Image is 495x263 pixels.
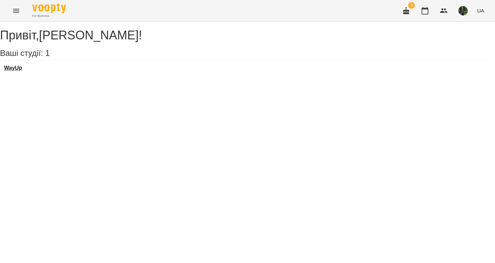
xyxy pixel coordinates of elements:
span: 3 [408,2,415,9]
span: For Business [32,14,66,18]
button: Menu [8,3,24,19]
span: UA [477,7,484,14]
a: WayUp [4,65,22,71]
img: 295700936d15feefccb57b2eaa6bd343.jpg [458,6,468,15]
span: 1 [45,48,49,58]
button: UA [474,4,487,17]
img: Voopty Logo [32,3,66,13]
